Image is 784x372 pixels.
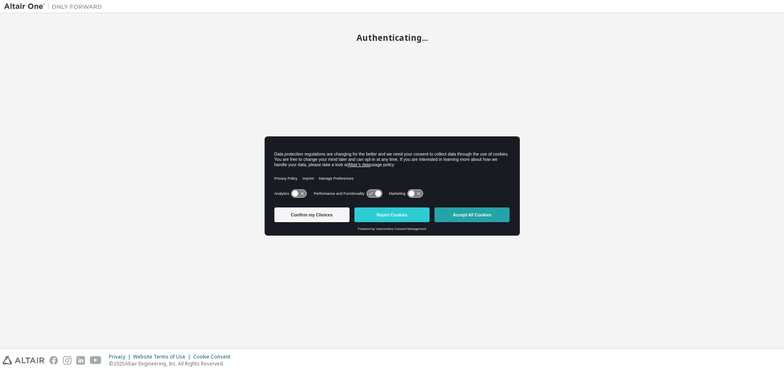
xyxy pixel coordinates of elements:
[133,354,193,360] div: Website Terms of Use
[49,356,58,365] img: facebook.svg
[4,2,106,11] img: Altair One
[109,360,235,367] p: © 2025 Altair Engineering, Inc. All Rights Reserved.
[193,354,235,360] div: Cookie Consent
[63,356,71,365] img: instagram.svg
[90,356,102,365] img: youtube.svg
[109,354,133,360] div: Privacy
[4,32,780,43] h2: Authenticating...
[76,356,85,365] img: linkedin.svg
[2,356,45,365] img: altair_logo.svg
